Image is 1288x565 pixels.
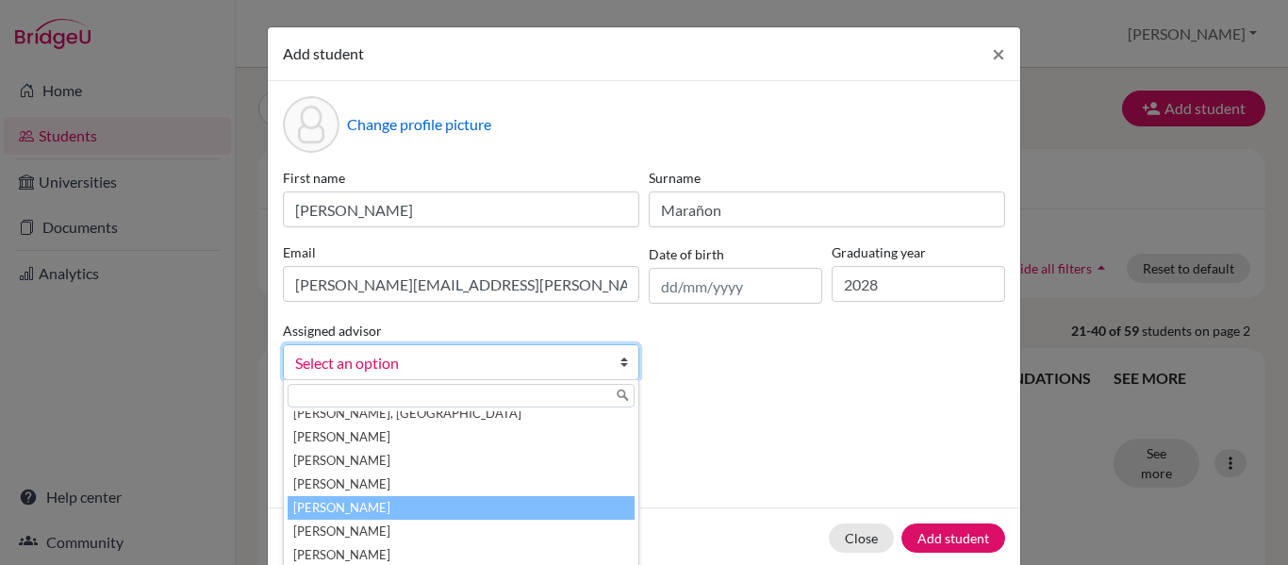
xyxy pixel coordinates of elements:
[901,523,1005,553] button: Add student
[283,410,1005,433] p: Parents
[288,520,635,543] li: [PERSON_NAME]
[283,321,382,341] label: Assigned advisor
[288,449,635,473] li: [PERSON_NAME]
[288,425,635,449] li: [PERSON_NAME]
[649,168,1005,188] label: Surname
[977,27,1020,80] button: Close
[649,268,822,304] input: dd/mm/yyyy
[283,242,639,262] label: Email
[288,473,635,496] li: [PERSON_NAME]
[283,96,339,153] div: Profile picture
[649,244,724,264] label: Date of birth
[295,351,603,375] span: Select an option
[283,168,639,188] label: First name
[992,40,1005,67] span: ×
[288,402,635,425] li: [PERSON_NAME], [GEOGRAPHIC_DATA]
[283,44,364,62] span: Add student
[832,242,1005,262] label: Graduating year
[288,496,635,520] li: [PERSON_NAME]
[829,523,894,553] button: Close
